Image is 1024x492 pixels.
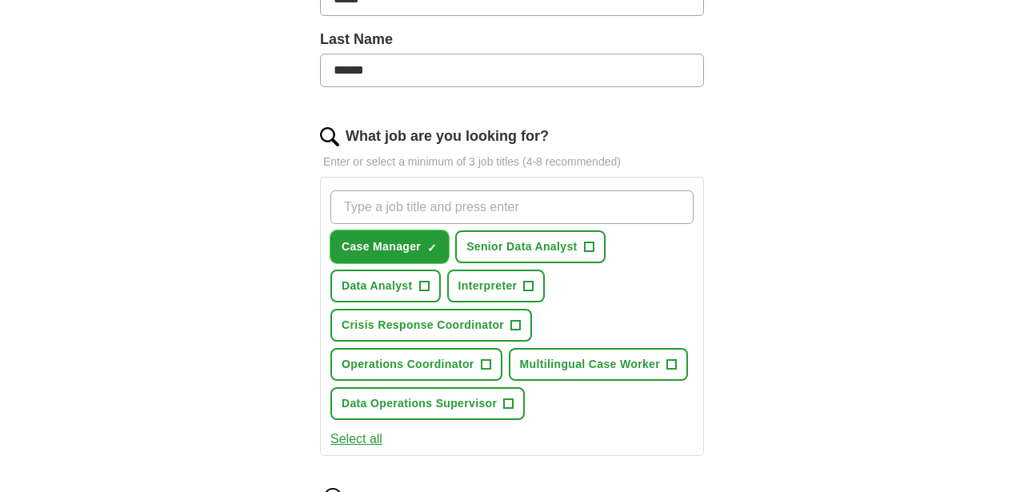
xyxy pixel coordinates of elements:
[458,278,518,294] span: Interpreter
[342,317,504,334] span: Crisis Response Coordinator
[330,348,502,381] button: Operations Coordinator
[330,387,525,420] button: Data Operations Supervisor
[342,278,413,294] span: Data Analyst
[455,230,605,263] button: Senior Data Analyst
[320,29,704,50] label: Last Name
[466,238,577,255] span: Senior Data Analyst
[330,430,382,449] button: Select all
[447,270,546,302] button: Interpreter
[342,238,421,255] span: Case Manager
[330,270,441,302] button: Data Analyst
[427,242,437,254] span: ✓
[330,230,449,263] button: Case Manager✓
[520,356,660,373] span: Multilingual Case Worker
[320,127,339,146] img: search.png
[330,190,694,224] input: Type a job title and press enter
[342,395,497,412] span: Data Operations Supervisor
[346,126,549,147] label: What job are you looking for?
[342,356,474,373] span: Operations Coordinator
[509,348,688,381] button: Multilingual Case Worker
[320,154,704,170] p: Enter or select a minimum of 3 job titles (4-8 recommended)
[330,309,532,342] button: Crisis Response Coordinator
